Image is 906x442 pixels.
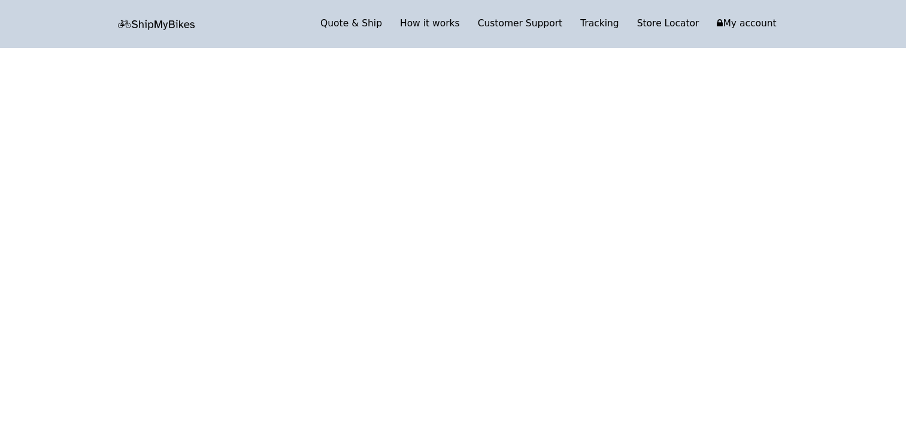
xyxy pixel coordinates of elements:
a: How it works [391,16,469,32]
a: My account [708,16,785,32]
a: Tracking [571,16,628,32]
a: Store Locator [628,16,708,32]
a: Customer Support [469,16,572,32]
a: Quote & Ship [311,16,391,32]
img: letsbox [118,20,196,30]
